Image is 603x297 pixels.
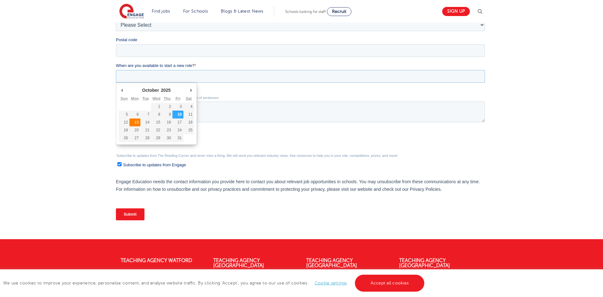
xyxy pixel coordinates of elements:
[285,9,326,14] span: Schools looking for staff
[327,7,351,16] a: Recruit
[57,157,67,164] button: 3
[57,180,67,188] button: 24
[48,150,55,155] abbr: Thursday
[7,216,70,221] span: Subscribe to updates from Engage
[35,157,46,164] button: 1
[5,150,12,155] abbr: Sunday
[24,164,35,172] button: 7
[3,188,14,196] button: 26
[152,9,170,14] a: Find jobs
[46,188,57,196] button: 30
[46,172,57,180] button: 16
[3,172,14,180] button: 12
[60,150,64,155] abbr: Friday
[35,188,46,196] button: 29
[183,9,208,14] a: For Schools
[3,164,14,172] button: 5
[213,258,264,268] a: Teaching Agency [GEOGRAPHIC_DATA]
[35,164,46,172] button: 8
[221,9,263,14] a: Blogs & Latest News
[68,172,78,180] button: 18
[68,157,78,164] button: 4
[46,180,57,188] button: 23
[121,258,192,263] a: Teaching Agency Watford
[3,281,426,285] span: We use cookies to improve your experience, personalise content, and analyse website traffic. By c...
[24,180,35,188] button: 21
[355,275,425,292] a: Accept all cookies
[3,180,14,188] button: 19
[315,281,347,285] a: Cookie settings
[68,164,78,172] button: 11
[442,7,470,16] a: Sign up
[15,150,23,155] abbr: Monday
[332,9,346,14] span: Recruit
[25,139,44,149] div: October
[72,139,78,149] button: Next Month
[46,157,57,164] button: 2
[35,172,46,180] button: 15
[306,258,357,268] a: Teaching Agency [GEOGRAPHIC_DATA]
[35,180,46,188] button: 22
[24,188,35,196] button: 28
[14,188,24,196] button: 27
[46,164,57,172] button: 9
[68,180,78,188] button: 25
[399,258,450,268] a: Teaching Agency [GEOGRAPHIC_DATA]
[24,172,35,180] button: 14
[2,216,6,220] input: Subscribe to updates from Engage
[14,180,24,188] button: 20
[186,1,369,14] input: *Last name
[44,139,56,149] div: 2025
[57,172,67,180] button: 17
[57,188,67,196] button: 31
[119,4,144,19] img: Engage Education
[57,164,67,172] button: 10
[3,139,9,149] button: Previous Month
[186,21,369,33] input: *Contact Number
[70,150,76,155] abbr: Saturday
[26,150,33,155] abbr: Tuesday
[14,164,24,172] button: 6
[36,150,44,155] abbr: Wednesday
[14,172,24,180] button: 13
